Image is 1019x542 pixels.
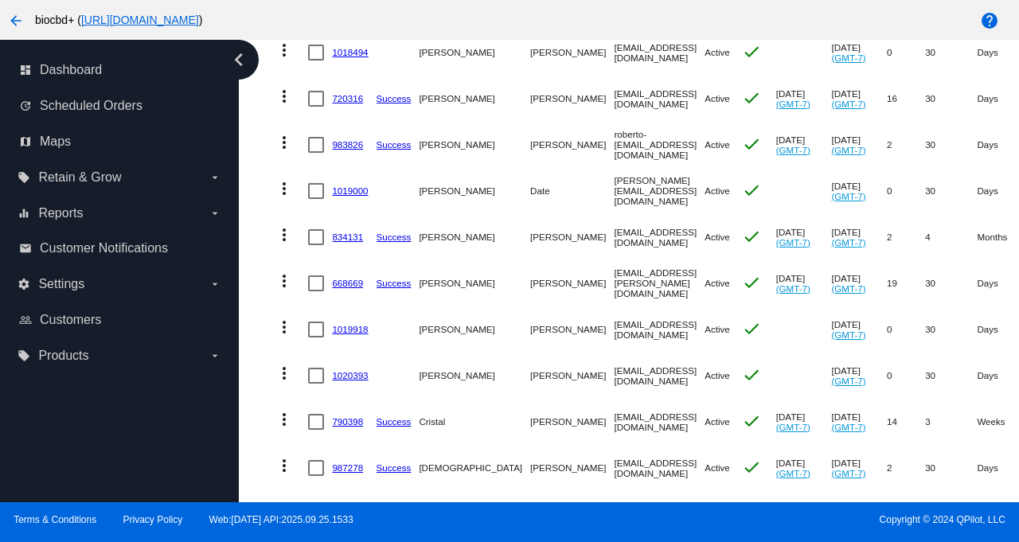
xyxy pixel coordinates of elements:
a: (GMT-7) [776,99,810,109]
mat-icon: check [742,273,761,292]
mat-cell: [EMAIL_ADDRESS][DOMAIN_NAME] [614,214,705,260]
mat-icon: check [742,88,761,107]
i: update [19,99,32,112]
mat-cell: [PERSON_NAME] [419,260,530,306]
a: (GMT-7) [776,422,810,432]
mat-cell: 30 [925,76,977,122]
mat-cell: [PERSON_NAME] [530,399,614,445]
mat-icon: check [742,227,761,246]
a: Web:[DATE] API:2025.09.25.1533 [209,514,353,525]
mat-cell: [PERSON_NAME] [419,168,530,214]
mat-cell: 14 [887,399,925,445]
span: Active [705,278,730,288]
i: email [19,242,32,255]
mat-cell: [PERSON_NAME] [530,29,614,76]
mat-cell: 30 [925,306,977,353]
mat-icon: more_vert [275,133,294,152]
a: (GMT-7) [831,99,865,109]
mat-icon: more_vert [275,225,294,244]
a: 834131 [332,232,363,242]
mat-cell: 4 [925,214,977,260]
a: (GMT-7) [831,145,865,155]
mat-icon: help [980,11,999,30]
i: settings [18,278,30,290]
mat-cell: [EMAIL_ADDRESS][DOMAIN_NAME] [614,399,705,445]
a: Success [377,93,412,103]
mat-cell: [EMAIL_ADDRESS][DOMAIN_NAME] [614,445,705,491]
mat-cell: 30 [925,29,977,76]
mat-icon: arrow_back [6,11,25,30]
span: Customers [40,313,101,327]
i: local_offer [18,171,30,184]
a: Success [377,462,412,473]
a: 790398 [332,416,363,427]
span: Active [705,139,730,150]
i: chevron_left [226,47,252,72]
mat-cell: [PERSON_NAME] [530,214,614,260]
a: dashboard Dashboard [19,57,221,83]
mat-cell: [PERSON_NAME][EMAIL_ADDRESS][DOMAIN_NAME] [614,168,705,214]
a: (GMT-7) [831,468,865,478]
span: Settings [38,277,84,291]
i: arrow_drop_down [209,207,221,220]
mat-icon: check [742,458,761,477]
mat-icon: more_vert [275,364,294,383]
mat-cell: [DATE] [831,122,887,168]
a: people_outline Customers [19,307,221,333]
mat-cell: 0 [887,306,925,353]
mat-cell: Cristal [419,399,530,445]
span: Scheduled Orders [40,99,143,113]
mat-cell: 30 [925,168,977,214]
mat-cell: 2 [887,122,925,168]
mat-icon: check [742,319,761,338]
mat-cell: [PERSON_NAME] [530,306,614,353]
mat-cell: 2 [887,445,925,491]
mat-cell: [DATE] [776,399,832,445]
span: Active [705,93,730,103]
a: (GMT-7) [831,237,865,248]
a: 1018494 [332,47,368,57]
a: (GMT-7) [831,422,865,432]
span: Active [705,416,730,427]
mat-cell: [DATE] [831,168,887,214]
span: Reports [38,206,83,220]
span: Active [705,462,730,473]
span: Copyright © 2024 QPilot, LLC [523,514,1005,525]
i: arrow_drop_down [209,278,221,290]
a: 720316 [332,93,363,103]
span: Dashboard [40,63,102,77]
a: Success [377,416,412,427]
a: [URL][DOMAIN_NAME] [81,14,199,26]
mat-icon: check [742,135,761,154]
mat-cell: [DATE] [831,260,887,306]
mat-cell: [PERSON_NAME] [419,353,530,399]
a: Success [377,278,412,288]
mat-icon: more_vert [275,271,294,290]
mat-cell: [PERSON_NAME] [419,29,530,76]
mat-cell: [EMAIL_ADDRESS][DOMAIN_NAME] [614,491,705,537]
span: Active [705,232,730,242]
mat-cell: [DATE] [831,445,887,491]
a: email Customer Notifications [19,236,221,261]
mat-cell: 2 [887,214,925,260]
a: 1019000 [332,185,368,196]
a: (GMT-7) [831,376,865,386]
mat-cell: [DEMOGRAPHIC_DATA] [419,445,530,491]
mat-cell: [PERSON_NAME] [419,214,530,260]
span: Active [705,324,730,334]
span: Active [705,47,730,57]
mat-cell: Date [530,168,614,214]
span: Active [705,185,730,196]
i: map [19,135,32,148]
i: arrow_drop_down [209,349,221,362]
a: Privacy Policy [123,514,183,525]
a: Success [377,232,412,242]
mat-cell: [EMAIL_ADDRESS][DOMAIN_NAME] [614,76,705,122]
mat-cell: 1 [887,491,925,537]
mat-cell: 0 [887,168,925,214]
a: (GMT-7) [776,468,810,478]
a: (GMT-7) [776,283,810,294]
span: Maps [40,135,71,149]
a: 1019918 [332,324,368,334]
i: arrow_drop_down [209,171,221,184]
